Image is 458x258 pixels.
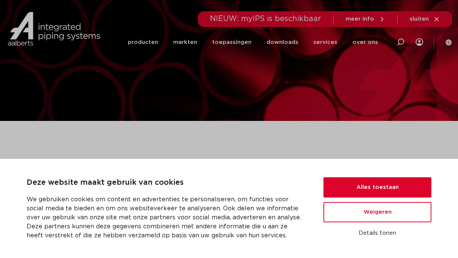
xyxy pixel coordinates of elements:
a: markten [173,28,197,57]
button: Details tonen [323,227,431,240]
a: services [313,28,337,57]
a: downloads [266,28,298,57]
button: Alles toestaan [323,177,431,198]
a: producten [128,28,158,57]
a: sluiten [410,16,440,23]
button: Weigeren [323,202,431,222]
span: meer info [346,16,374,22]
a: over ons [352,28,378,57]
span: sluiten [410,16,429,22]
span: NIEUW: myIPS is beschikbaar [210,15,321,23]
a: toepassingen [212,28,251,57]
p: Deze website maakt gebruik van cookies [27,177,305,189]
p: We gebruiken cookies om content en advertenties te personaliseren, om functies voor social media ... [27,195,305,240]
nav: Menu [128,28,378,57]
h1: Pagina niet gevonden [10,125,448,149]
div: my IPS [416,34,423,50]
a: meer info [346,16,385,23]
